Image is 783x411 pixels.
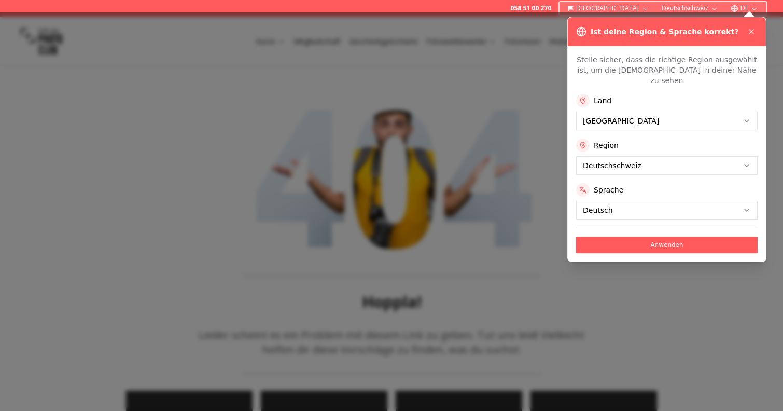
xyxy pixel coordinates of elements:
[726,2,762,15] button: DE
[658,2,722,15] button: Deutschschweiz
[576,54,758,86] p: Stelle sicher, dass die richtige Region ausgewählt ist, um die [DEMOGRAPHIC_DATA] in deiner Nähe ...
[591,26,738,37] h3: Ist deine Region & Sprache korrekt?
[576,237,758,253] button: Anwenden
[510,4,551,12] a: 058 51 00 270
[594,140,619,150] label: Region
[594,95,611,106] label: Land
[564,2,653,15] button: [GEOGRAPHIC_DATA]
[594,185,623,195] label: Sprache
